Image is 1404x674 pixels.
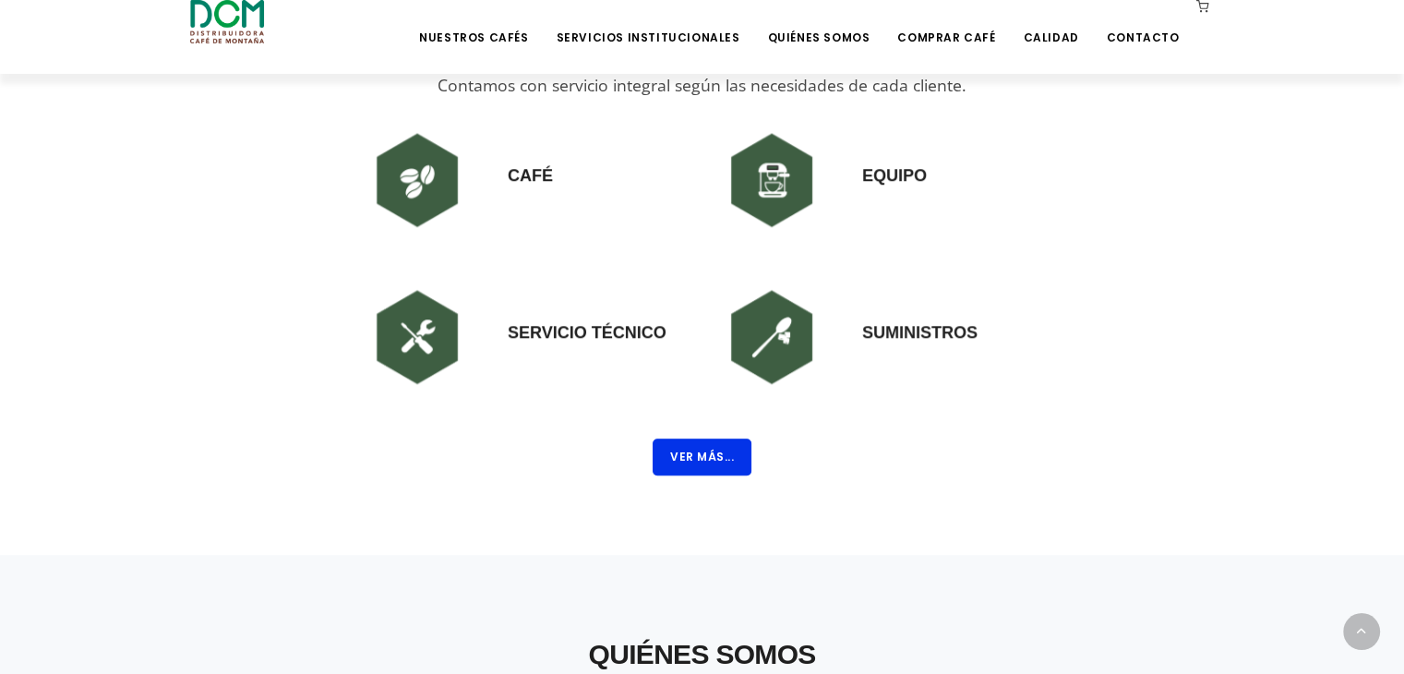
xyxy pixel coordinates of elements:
a: Contacto [1096,2,1191,45]
img: DCM-WEB-HOME-ICONOS-240X240-02.png [716,125,827,235]
h3: Suministros [862,282,978,344]
img: DCM-WEB-HOME-ICONOS-240X240-03.png [362,282,473,392]
img: DCM-WEB-HOME-ICONOS-240X240-01.png [362,125,473,235]
img: DCM-WEB-HOME-ICONOS-240X240-04.png [716,282,827,392]
button: Ver Más... [653,439,751,475]
a: Comprar Café [886,2,1006,45]
a: Quiénes Somos [756,2,881,45]
h3: Café [508,125,553,187]
a: Servicios Institucionales [545,2,750,45]
h3: Equipo [862,125,927,187]
h3: Servicio Técnico [508,282,666,344]
a: Nuestros Cafés [408,2,539,45]
span: Contamos con servicio integral según las necesidades de cada cliente. [438,74,966,96]
a: Calidad [1012,2,1089,45]
a: Ver Más... [653,450,751,467]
